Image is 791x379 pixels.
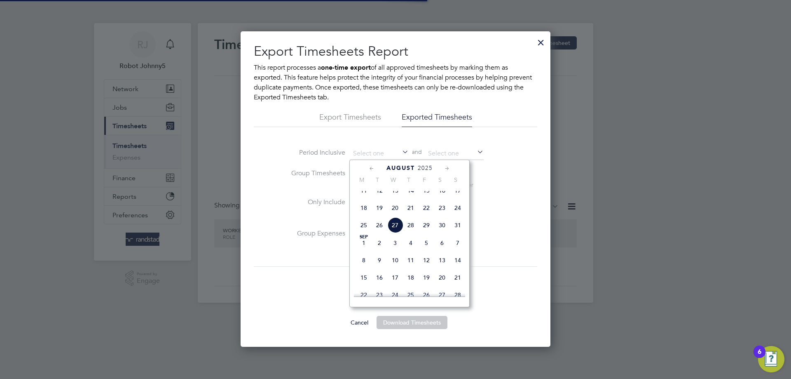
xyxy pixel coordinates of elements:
button: Cancel [344,316,375,329]
span: 16 [372,270,387,285]
span: 8 [356,252,372,268]
button: Open Resource Center, 6 new notifications [758,346,784,372]
span: 16 [434,183,450,198]
span: T [370,176,385,184]
span: 13 [434,252,450,268]
span: 12 [419,252,434,268]
span: 2 [372,235,387,251]
span: 4 [403,235,419,251]
span: T [401,176,417,184]
span: 15 [419,183,434,198]
span: 22 [419,200,434,216]
h2: Export Timesheets Report [254,43,537,60]
span: 28 [450,287,466,303]
span: 13 [387,183,403,198]
span: W [385,176,401,184]
span: 21 [450,270,466,285]
span: 24 [387,287,403,303]
span: 20 [387,200,403,216]
button: Download Timesheets [377,316,447,329]
span: 11 [356,183,372,198]
input: Select one [425,148,484,160]
span: 30 [434,217,450,233]
span: 23 [372,287,387,303]
span: 26 [419,287,434,303]
b: one-time export [321,64,371,71]
span: 7 [450,235,466,251]
span: M [354,176,370,184]
input: Select one [350,148,409,160]
span: 19 [419,270,434,285]
span: 5 [419,235,434,251]
span: 26 [372,217,387,233]
span: 25 [356,217,372,233]
span: 2025 [418,165,433,172]
span: 6 [434,235,450,251]
li: Export Timesheets [319,112,381,127]
span: 19 [372,200,387,216]
div: 6 [758,352,761,363]
label: Group Expenses [283,228,345,250]
span: S [448,176,463,184]
span: 14 [450,252,466,268]
span: F [417,176,432,184]
p: This report processes a of all approved timesheets by marking them as exported. This feature help... [254,63,537,102]
span: 31 [450,217,466,233]
span: 9 [372,252,387,268]
li: Exported Timesheets [402,112,472,127]
span: and [409,148,425,160]
span: 20 [434,270,450,285]
span: S [432,176,448,184]
span: 10 [387,252,403,268]
span: 28 [403,217,419,233]
span: 14 [403,183,419,198]
span: 24 [450,200,466,216]
label: Group Timesheets [283,168,345,187]
p: Loading timesheets [254,287,537,297]
span: 18 [356,200,372,216]
span: 27 [434,287,450,303]
span: 21 [403,200,419,216]
label: Period Inclusive [283,148,345,158]
span: Sep [356,235,372,239]
span: 11 [403,252,419,268]
span: 27 [387,217,403,233]
span: 17 [387,270,403,285]
span: 18 [403,270,419,285]
span: 17 [450,183,466,198]
span: 15 [356,270,372,285]
span: 23 [434,200,450,216]
span: 1 [356,235,372,251]
span: 12 [372,183,387,198]
span: 3 [387,235,403,251]
span: 29 [419,217,434,233]
label: Only Include [283,197,345,219]
span: 25 [403,287,419,303]
span: 22 [356,287,372,303]
span: August [386,165,415,172]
